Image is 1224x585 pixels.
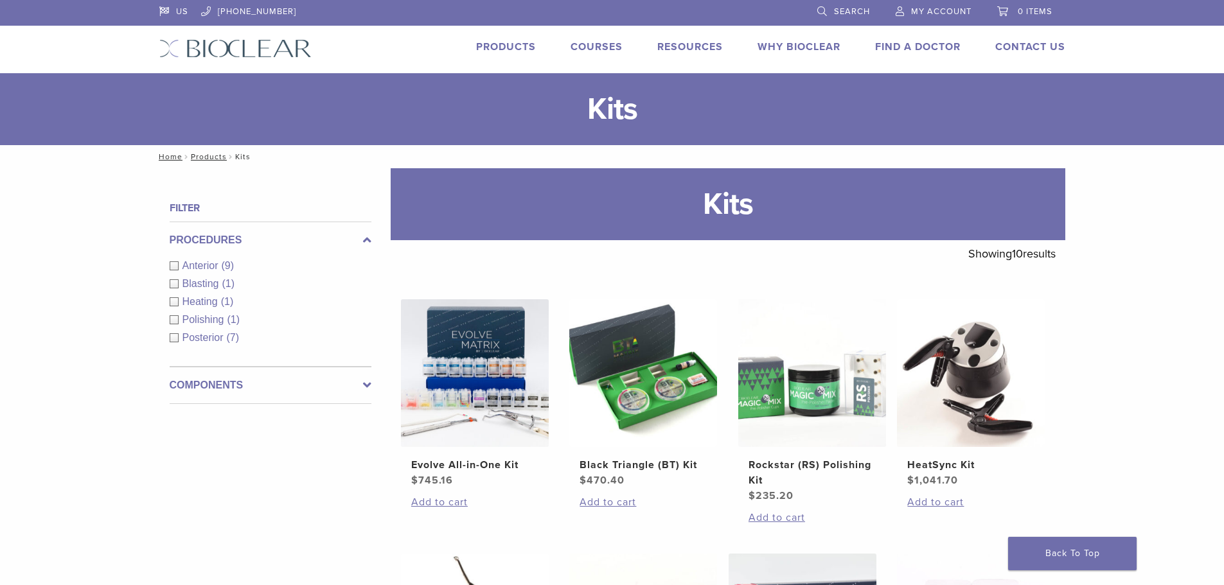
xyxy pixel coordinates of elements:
p: Showing results [968,240,1056,267]
img: Bioclear [159,39,312,58]
span: (1) [227,314,240,325]
a: Products [476,40,536,53]
span: $ [411,474,418,487]
span: $ [580,474,587,487]
bdi: 470.40 [580,474,625,487]
a: Find A Doctor [875,40,961,53]
span: 10 [1012,247,1023,261]
span: 0 items [1018,6,1052,17]
h2: HeatSync Kit [907,457,1034,473]
label: Procedures [170,232,371,248]
span: $ [749,489,756,502]
h1: Kits [391,168,1065,240]
span: $ [907,474,914,487]
a: Home [155,152,182,161]
a: Resources [657,40,723,53]
img: Rockstar (RS) Polishing Kit [738,299,886,447]
h2: Black Triangle (BT) Kit [580,457,707,473]
h4: Filter [170,200,371,216]
span: / [182,153,191,160]
a: Contact Us [995,40,1065,53]
nav: Kits [150,145,1075,168]
a: Black Triangle (BT) KitBlack Triangle (BT) Kit $470.40 [569,299,718,488]
a: Courses [571,40,623,53]
a: Add to cart: “Evolve All-in-One Kit” [411,494,538,510]
span: Heating [182,296,221,307]
span: (1) [221,296,234,307]
span: Polishing [182,314,227,325]
span: My Account [911,6,971,17]
bdi: 235.20 [749,489,794,502]
a: HeatSync KitHeatSync Kit $1,041.70 [896,299,1046,488]
img: Evolve All-in-One Kit [401,299,549,447]
span: (7) [227,332,240,343]
span: Posterior [182,332,227,343]
span: Blasting [182,278,222,289]
a: Products [191,152,227,161]
img: HeatSync Kit [897,299,1045,447]
a: Back To Top [1008,537,1137,570]
bdi: 745.16 [411,474,453,487]
a: Rockstar (RS) Polishing KitRockstar (RS) Polishing Kit $235.20 [738,299,887,503]
a: Add to cart: “Rockstar (RS) Polishing Kit” [749,510,876,525]
span: Search [834,6,870,17]
h2: Evolve All-in-One Kit [411,457,538,473]
label: Components [170,378,371,393]
span: Anterior [182,260,222,271]
img: Black Triangle (BT) Kit [569,299,717,447]
a: Evolve All-in-One KitEvolve All-in-One Kit $745.16 [400,299,550,488]
a: Add to cart: “Black Triangle (BT) Kit” [580,494,707,510]
span: (9) [222,260,235,271]
span: (1) [222,278,235,289]
bdi: 1,041.70 [907,474,958,487]
a: Add to cart: “HeatSync Kit” [907,494,1034,510]
h2: Rockstar (RS) Polishing Kit [749,457,876,488]
a: Why Bioclear [758,40,840,53]
span: / [227,153,235,160]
